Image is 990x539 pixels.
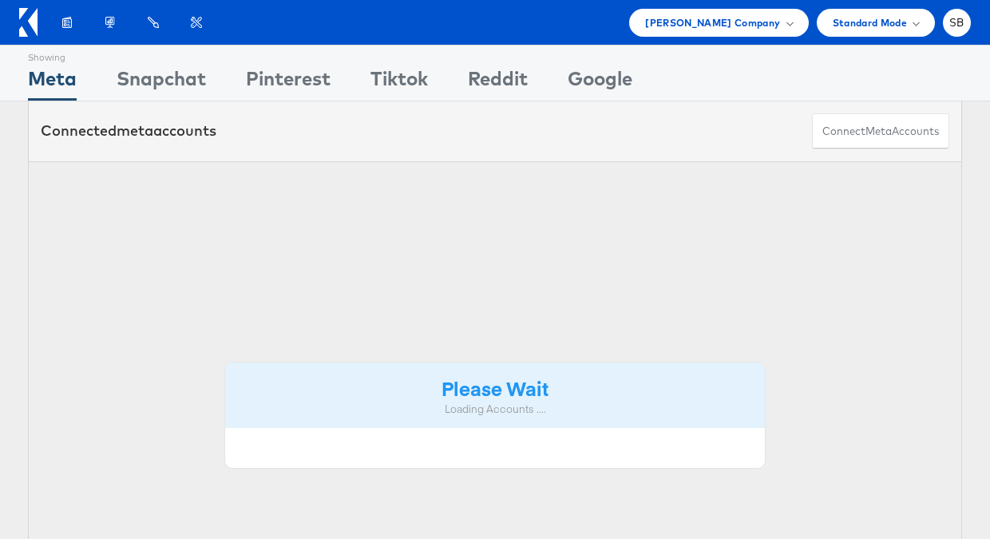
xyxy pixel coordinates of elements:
[117,65,206,101] div: Snapchat
[949,18,964,28] span: SB
[41,121,216,141] div: Connected accounts
[468,65,528,101] div: Reddit
[833,14,907,31] span: Standard Mode
[568,65,632,101] div: Google
[28,46,77,65] div: Showing
[812,113,949,149] button: ConnectmetaAccounts
[442,375,548,401] strong: Please Wait
[28,65,77,101] div: Meta
[645,14,780,31] span: [PERSON_NAME] Company
[237,402,753,417] div: Loading Accounts ....
[865,124,892,139] span: meta
[117,121,153,140] span: meta
[370,65,428,101] div: Tiktok
[246,65,331,101] div: Pinterest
